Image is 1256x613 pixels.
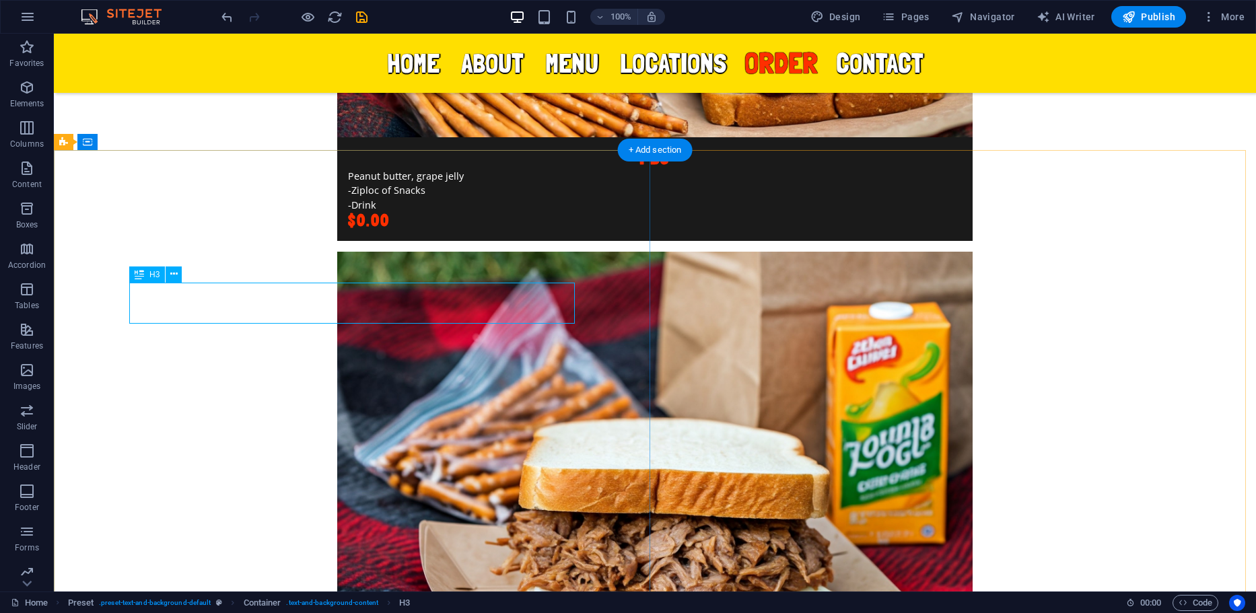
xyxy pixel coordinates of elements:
[882,10,929,24] span: Pages
[13,462,40,472] p: Header
[8,260,46,271] p: Accordion
[219,9,235,25] i: Undo: Delete HTML (Ctrl+Z)
[327,9,343,25] i: Reload page
[10,98,44,109] p: Elements
[1197,6,1250,28] button: More
[590,9,638,25] button: 100%
[646,11,658,23] i: On resize automatically adjust zoom level to fit chosen device.
[326,9,343,25] button: reload
[1122,10,1175,24] span: Publish
[68,595,411,611] nav: breadcrumb
[946,6,1020,28] button: Navigator
[1179,595,1212,611] span: Code
[951,10,1015,24] span: Navigator
[10,139,44,149] p: Columns
[1111,6,1186,28] button: Publish
[9,58,44,69] p: Favorites
[13,381,41,392] p: Images
[99,595,211,611] span: . preset-text-and-background-default
[805,6,866,28] div: Design (Ctrl+Alt+Y)
[17,421,38,432] p: Slider
[216,599,222,606] i: This element is a customizable preset
[11,595,48,611] a: Click to cancel selection. Double-click to open Pages
[1126,595,1162,611] h6: Session time
[618,139,693,161] div: + Add section
[805,6,866,28] button: Design
[1173,595,1218,611] button: Code
[77,9,178,25] img: Editor Logo
[68,595,94,611] span: Click to select. Double-click to edit
[1140,595,1161,611] span: 00 00
[15,300,39,311] p: Tables
[354,9,370,25] i: Save (Ctrl+S)
[1031,6,1101,28] button: AI Writer
[16,219,38,230] p: Boxes
[149,271,160,279] span: H3
[876,6,934,28] button: Pages
[1150,598,1152,608] span: :
[1229,595,1245,611] button: Usercentrics
[219,9,235,25] button: undo
[12,179,42,190] p: Content
[810,10,861,24] span: Design
[244,595,281,611] span: Click to select. Double-click to edit
[1037,10,1095,24] span: AI Writer
[15,542,39,553] p: Forms
[286,595,378,611] span: . text-and-background-content
[353,9,370,25] button: save
[15,502,39,513] p: Footer
[11,340,43,351] p: Features
[300,9,316,25] button: Click here to leave preview mode and continue editing
[610,9,632,25] h6: 100%
[1202,10,1245,24] span: More
[399,595,410,611] span: Click to select. Double-click to edit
